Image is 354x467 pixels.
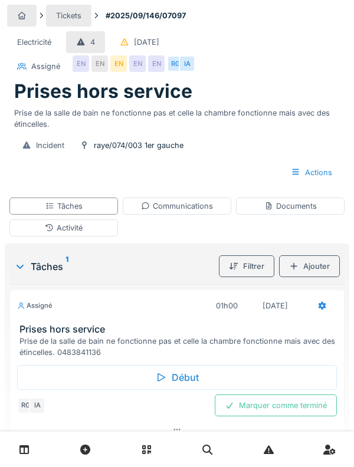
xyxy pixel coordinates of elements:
div: RG [17,397,34,414]
div: EN [91,55,108,72]
h3: Prises hors service [19,324,339,335]
div: Incident [36,140,64,151]
div: EN [110,55,127,72]
div: EN [73,55,89,72]
div: Electricité [17,37,51,48]
sup: 1 [65,259,68,274]
div: Marquer comme terminé [215,394,337,416]
div: Communications [141,200,213,212]
div: 4 [90,37,95,48]
div: 01h00 [216,300,238,311]
div: Ajouter [279,255,340,277]
div: Assigné [31,61,60,72]
div: RG [167,55,183,72]
div: IA [179,55,195,72]
div: Activité [45,222,83,233]
div: Assigné [17,301,53,311]
div: raye/074/003 1er gauche [94,140,183,151]
strong: #2025/09/146/07097 [101,10,191,21]
div: Tâches [14,259,214,274]
div: Début [17,365,337,390]
div: Documents [264,200,317,212]
div: Tickets [56,10,81,21]
div: [DATE] [134,37,159,48]
div: Prise de la salle de bain ne fonctionne pas et celle la chambre fonctionne mais avec des étincelles. [14,103,340,130]
div: [DATE] [263,300,288,311]
div: Prise de la salle de bain ne fonctionne pas et celle la chambre fonctionne mais avec des étincell... [19,336,339,358]
h1: Prises hors service [14,80,192,103]
div: Tâches [45,200,83,212]
div: EN [129,55,146,72]
div: IA [29,397,45,414]
div: EN [148,55,165,72]
div: Filtrer [219,255,274,277]
div: Actions [281,162,342,183]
